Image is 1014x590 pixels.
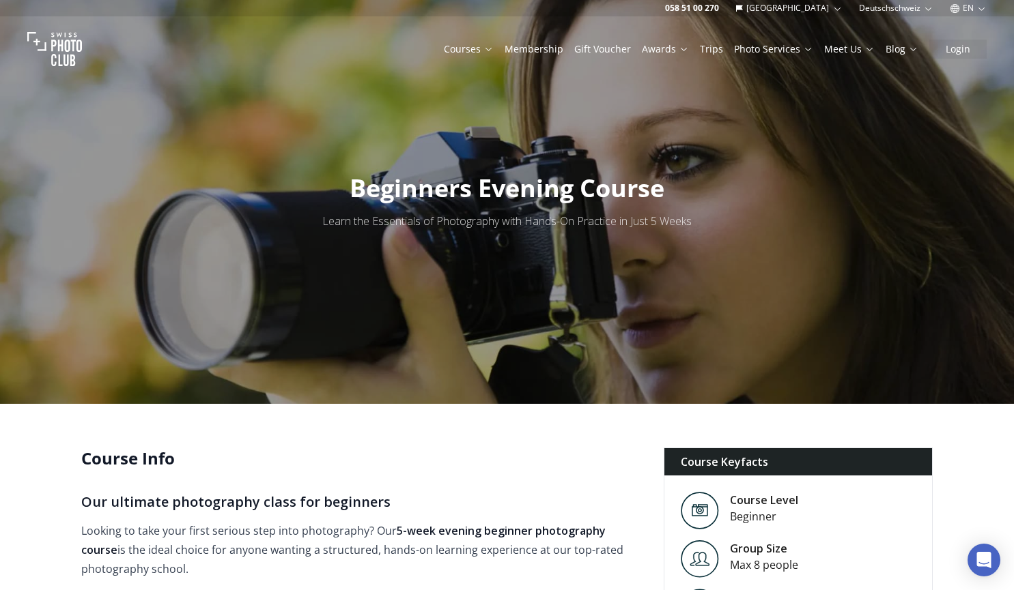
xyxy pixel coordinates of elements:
a: Meet Us [824,42,875,56]
button: Awards [636,40,694,59]
h2: Course Info [81,447,642,469]
a: Trips [700,42,723,56]
a: Blog [886,42,918,56]
div: Open Intercom Messenger [968,544,1000,576]
a: Photo Services [734,42,813,56]
div: Group Size [730,540,798,557]
div: Max 8 people [730,557,798,573]
div: Course Level [730,492,798,508]
h3: Our ultimate photography class for beginners [81,491,642,513]
div: Course Keyfacts [664,448,933,475]
button: Blog [880,40,924,59]
button: Trips [694,40,729,59]
a: Courses [444,42,494,56]
img: Swiss photo club [27,22,82,76]
button: Gift Voucher [569,40,636,59]
span: Learn the Essentials of Photography with Hands-On Practice in Just 5 Weeks [322,213,692,228]
a: 058 51 00 270 [665,3,719,14]
button: Meet Us [819,40,880,59]
button: Courses [438,40,499,59]
span: Beginners Evening Course [350,171,664,205]
img: Level [681,540,719,578]
button: Photo Services [729,40,819,59]
button: Login [929,40,987,59]
a: Membership [505,42,563,56]
img: Level [681,492,719,529]
p: Looking to take your first serious step into photography? Our is the ideal choice for anyone want... [81,521,642,578]
a: Gift Voucher [574,42,631,56]
a: Awards [642,42,689,56]
div: Beginner [730,508,798,525]
button: Membership [499,40,569,59]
